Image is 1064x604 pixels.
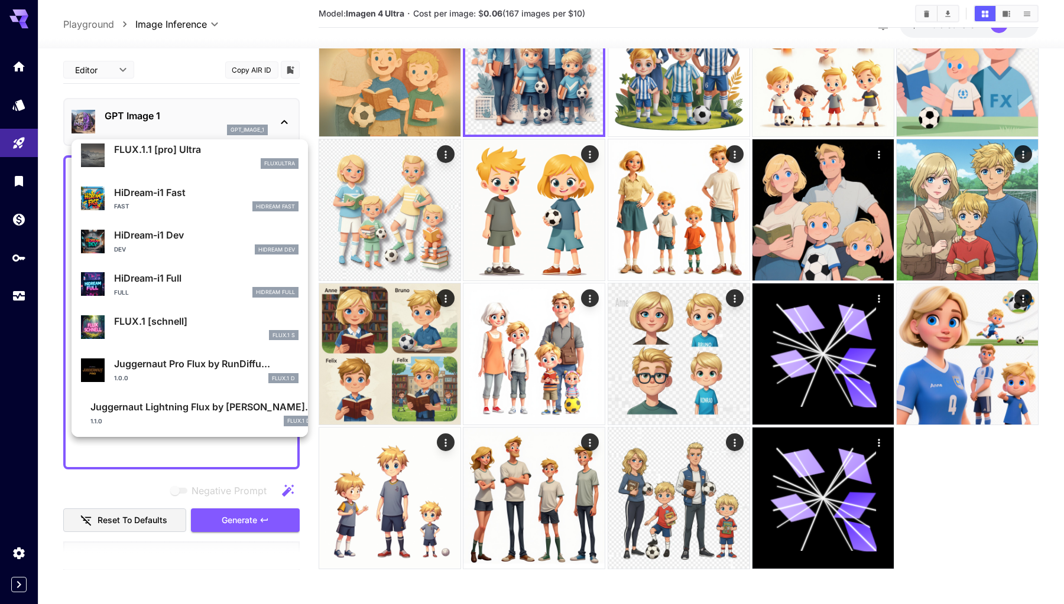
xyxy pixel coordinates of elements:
div: Juggernaut Pro Flux by RunDiffu...1.0.0FLUX.1 D [81,352,299,388]
div: FLUX.1.1 [pro] Ultrafluxultra [81,138,299,174]
p: Fast [114,202,129,211]
p: Full [114,288,129,297]
p: 1.0.0 [114,374,128,383]
div: FLUX.1 [schnell]FLUX.1 S [81,309,299,345]
p: HiDream-i1 Fast [114,185,299,200]
p: HiDream-i1 Dev [114,228,299,242]
p: HiDream-i1 Full [114,271,299,285]
p: Juggernaut Pro Flux by RunDiffu... [114,357,299,371]
p: Juggernaut Lightning Flux by [PERSON_NAME]... [90,400,314,414]
p: FLUX.1 [schnell] [114,314,299,328]
p: FLUX.1 D [272,374,295,383]
p: fluxultra [264,159,295,168]
p: HiDream Fast [256,203,295,211]
p: FLUX.1 D [287,417,310,425]
div: Juggernaut Lightning Flux by [PERSON_NAME]...1.1.0FLUX.1 D [81,395,299,431]
p: FLUX.1 S [273,331,295,339]
div: HiDream-i1 FastFastHiDream Fast [81,181,299,217]
p: HiDream Dev [258,246,295,254]
p: FLUX.1.1 [pro] Ultra [114,142,299,156]
p: 1.1.0 [90,417,102,426]
div: HiDream-i1 DevDevHiDream Dev [81,223,299,259]
p: HiDream Full [256,288,295,296]
div: HiDream-i1 FullFullHiDream Full [81,266,299,302]
p: Dev [114,245,126,254]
